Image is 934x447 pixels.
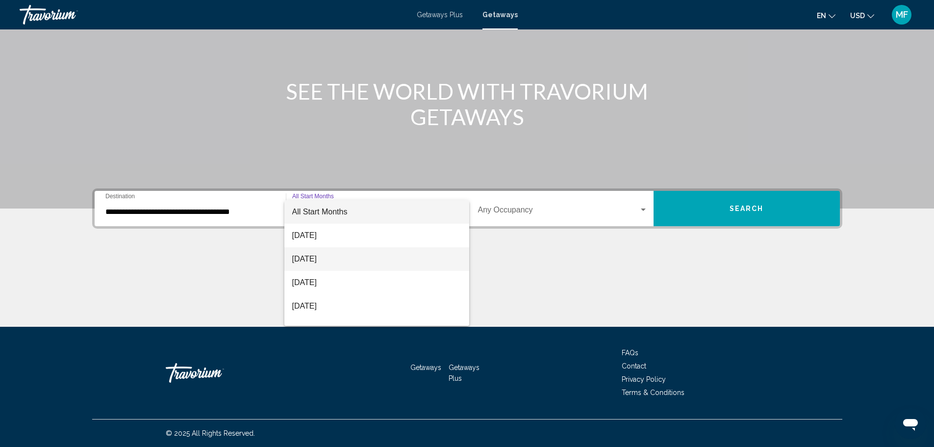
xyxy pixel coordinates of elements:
[292,294,461,318] span: [DATE]
[895,408,926,439] iframe: Button to launch messaging window
[292,224,461,247] span: [DATE]
[292,208,348,216] span: All Start Months
[292,247,461,271] span: [DATE]
[292,271,461,294] span: [DATE]
[292,318,461,342] span: [DATE]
